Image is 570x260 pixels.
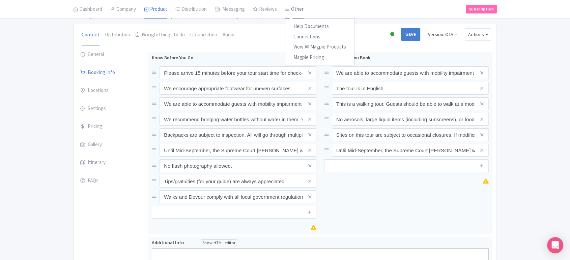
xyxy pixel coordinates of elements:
a: FAQs [74,171,144,190]
a: GoogleThings to do [136,24,185,46]
a: Version: OTA [423,28,462,41]
a: Help Documents [285,22,354,32]
span: Additional Info [152,239,184,246]
a: Optimization [190,24,217,46]
a: Pricing [74,117,144,136]
div: Show HTML editor [201,239,237,247]
a: View All Magpie Products [285,42,354,53]
span: Know Before You Book [324,55,370,61]
div: Open Intercom Messenger [547,237,563,253]
a: Locations [74,81,144,100]
a: Audio [223,24,234,46]
a: Content [82,24,99,46]
a: Itinerary [74,153,144,172]
a: Magpie Pricing [285,52,354,63]
a: Settings [74,99,144,118]
strong: Google [142,31,158,39]
a: Distribution [105,24,130,46]
button: Actions [465,28,491,41]
a: Gallery [74,135,144,154]
div: Active [389,29,396,40]
span: Know Before You Go [152,55,193,61]
a: Connections [285,32,354,42]
a: Booking Info [74,63,144,82]
a: General [74,45,144,64]
span: Capitol Hill Tour: Inside Supreme Court, Library & Capitol [81,9,273,20]
a: Subscription [466,5,497,13]
input: Save [401,28,421,41]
